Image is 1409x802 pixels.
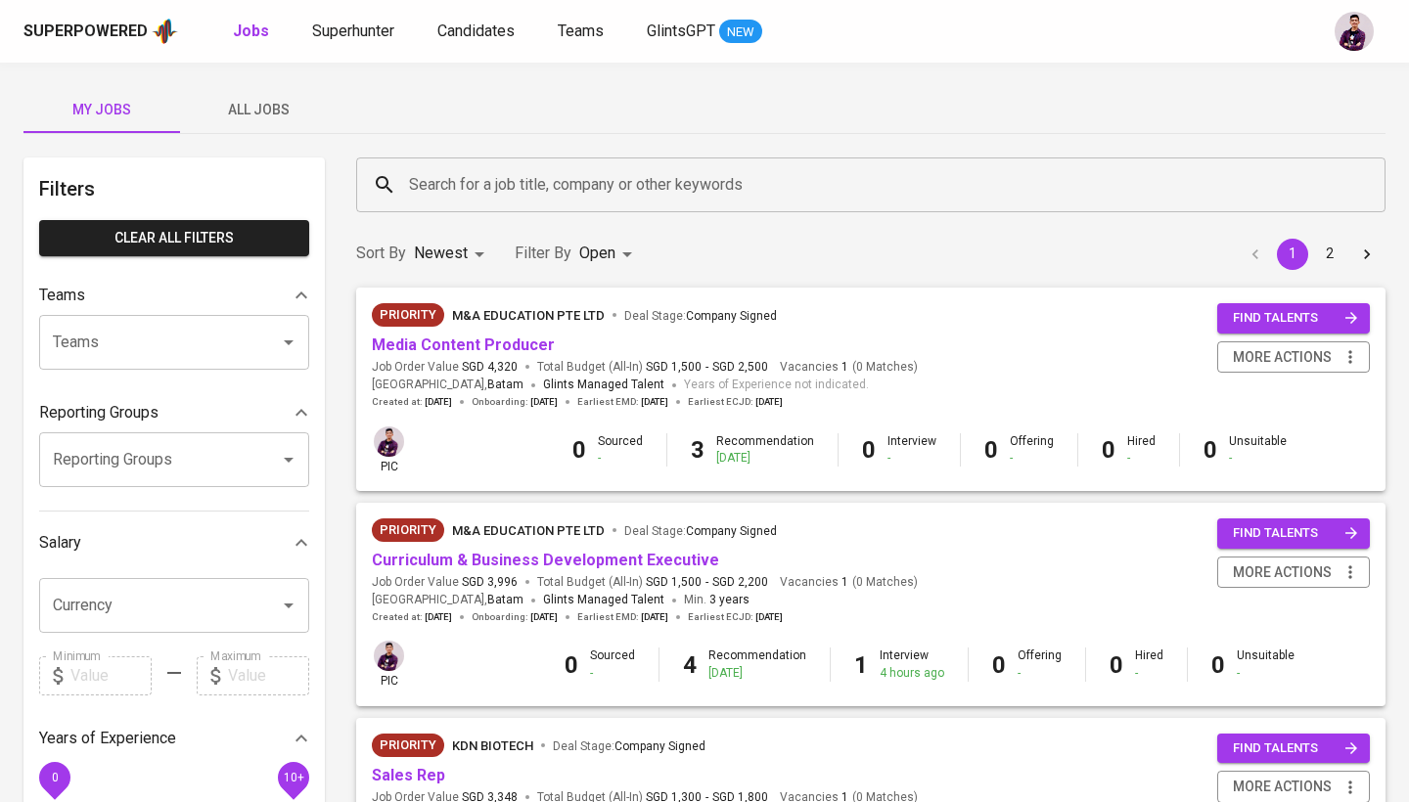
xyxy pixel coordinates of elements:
[691,436,704,464] b: 3
[646,574,702,591] span: SGD 1,500
[686,309,777,323] span: Company Signed
[1233,737,1358,760] span: find talents
[452,523,605,538] span: M&A Education Pte Ltd
[152,17,178,46] img: app logo
[55,226,294,250] span: Clear All filters
[598,450,643,467] div: -
[39,401,159,424] p: Reporting Groups
[1229,433,1287,467] div: Unsuitable
[472,610,558,624] span: Onboarding :
[472,395,558,409] span: Onboarding :
[1217,557,1370,589] button: more actions
[487,591,523,610] span: Batam
[1018,665,1062,682] div: -
[647,22,715,40] span: GlintsGPT
[1233,345,1332,370] span: more actions
[372,520,444,540] span: Priority
[558,22,604,40] span: Teams
[462,574,518,591] span: SGD 3,996
[372,376,523,395] span: [GEOGRAPHIC_DATA] ,
[39,719,309,758] div: Years of Experience
[414,242,468,265] p: Newest
[39,173,309,204] h6: Filters
[709,593,750,606] span: 3 years
[708,665,806,682] div: [DATE]
[880,665,944,682] div: 4 hours ago
[684,593,750,606] span: Min.
[372,359,518,376] span: Job Order Value
[70,656,152,695] input: Value
[233,20,273,44] a: Jobs
[312,22,394,40] span: Superhunter
[356,242,406,265] p: Sort By
[1127,433,1156,467] div: Hired
[755,395,783,409] span: [DATE]
[372,591,523,610] span: [GEOGRAPHIC_DATA] ,
[372,303,444,327] div: New Job received from Demand Team
[553,739,705,753] span: Deal Stage :
[39,727,176,750] p: Years of Experience
[283,770,303,783] span: 10+
[880,647,944,681] div: Interview
[372,518,444,542] div: New Job received from Demand Team
[716,433,814,467] div: Recommendation
[1211,651,1225,679] b: 0
[1204,436,1217,464] b: 0
[683,651,697,679] b: 4
[437,20,519,44] a: Candidates
[755,610,783,624] span: [DATE]
[579,236,639,272] div: Open
[577,395,668,409] span: Earliest EMD :
[51,770,58,783] span: 0
[1335,12,1374,51] img: erwin@glints.com
[39,220,309,256] button: Clear All filters
[530,610,558,624] span: [DATE]
[462,359,518,376] span: SGD 4,320
[1229,450,1287,467] div: -
[228,656,309,695] input: Value
[1233,522,1358,545] span: find talents
[312,20,398,44] a: Superhunter
[1217,518,1370,549] button: find talents
[839,574,848,591] span: 1
[565,651,578,679] b: 0
[686,524,777,538] span: Company Signed
[372,305,444,325] span: Priority
[1110,651,1123,679] b: 0
[646,359,702,376] span: SGD 1,500
[590,647,635,681] div: Sourced
[530,395,558,409] span: [DATE]
[839,359,848,376] span: 1
[372,551,719,569] a: Curriculum & Business Development Executive
[425,395,452,409] span: [DATE]
[372,610,452,624] span: Created at :
[1233,560,1332,585] span: more actions
[39,531,81,555] p: Salary
[437,22,515,40] span: Candidates
[624,524,777,538] span: Deal Stage :
[887,450,936,467] div: -
[705,359,708,376] span: -
[647,20,762,44] a: GlintsGPT NEW
[275,446,302,473] button: Open
[1233,775,1332,799] span: more actions
[1135,665,1163,682] div: -
[598,433,643,467] div: Sourced
[641,610,668,624] span: [DATE]
[1127,450,1156,467] div: -
[374,426,404,457] img: erwin@glints.com
[39,284,85,307] p: Teams
[452,308,605,323] span: M&A Education Pte Ltd
[487,376,523,395] span: Batam
[862,436,876,464] b: 0
[39,276,309,315] div: Teams
[1018,647,1062,681] div: Offering
[275,592,302,619] button: Open
[1314,239,1345,270] button: Go to page 2
[192,98,325,122] span: All Jobs
[887,433,936,467] div: Interview
[39,523,309,562] div: Salary
[712,359,768,376] span: SGD 2,500
[537,574,768,591] span: Total Budget (All-In)
[543,593,664,606] span: Glints Managed Talent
